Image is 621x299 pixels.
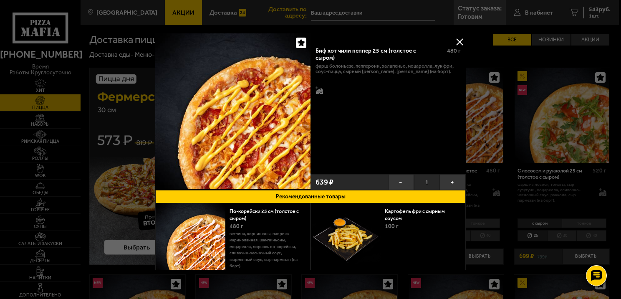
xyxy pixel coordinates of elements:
[316,178,333,186] span: 639 ₽
[230,231,304,270] p: ветчина, корнишоны, паприка маринованная, шампиньоны, моцарелла, морковь по-корейски, сливочно-че...
[385,223,399,230] span: 100 г
[316,48,441,61] div: Биф хот чили пеппер 25 см (толстое с сыром)
[316,63,461,74] p: фарш болоньезе, пепперони, халапеньо, моцарелла, лук фри, соус-пицца, сырный [PERSON_NAME], [PERS...
[385,208,445,221] a: Картофель фри с сырным соусом
[388,174,414,190] button: −
[440,174,466,190] button: +
[155,33,310,190] a: Биф хот чили пеппер 25 см (толстое с сыром)
[414,174,440,190] span: 1
[155,190,466,203] button: Рекомендованные товары
[447,47,461,54] span: 480 г
[230,223,243,230] span: 480 г
[230,208,299,221] a: По-корейски 25 см (толстое с сыром)
[155,33,310,189] img: Биф хот чили пеппер 25 см (толстое с сыром)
